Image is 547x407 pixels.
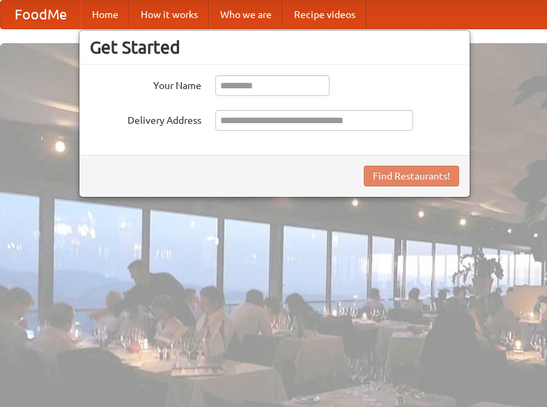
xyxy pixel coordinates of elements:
[209,1,283,29] a: Who we are
[81,1,130,29] a: Home
[90,37,459,58] h3: Get Started
[90,75,201,93] label: Your Name
[364,166,459,186] button: Find Restaurants!
[283,1,367,29] a: Recipe videos
[130,1,209,29] a: How it works
[1,1,81,29] a: FoodMe
[90,110,201,127] label: Delivery Address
